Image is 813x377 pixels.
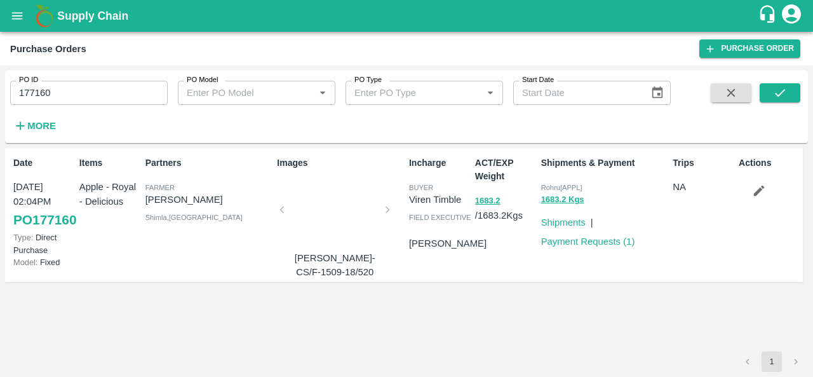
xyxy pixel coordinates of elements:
p: Trips [673,156,734,170]
p: Shipments & Payment [541,156,668,170]
p: Actions [739,156,800,170]
label: PO Model [187,75,218,85]
p: [DATE] 02:04PM [13,180,74,209]
p: / 1683.2 Kgs [475,193,536,223]
button: open drawer [3,1,32,31]
button: Open [314,85,331,101]
p: Apple - Royal - Delicious [79,180,140,209]
a: PO177160 [13,209,76,231]
button: Open [482,85,499,101]
p: [PERSON_NAME] [409,236,487,250]
a: Supply Chain [57,7,758,25]
a: Purchase Order [699,39,800,58]
div: Purchase Orders [10,41,86,57]
p: Images [277,156,404,170]
nav: pagination navigation [736,352,808,372]
strong: More [27,121,56,131]
div: customer-support [758,4,780,27]
p: Incharge [409,156,470,170]
span: Type: [13,233,33,242]
label: Start Date [522,75,554,85]
input: Enter PO Type [349,85,462,101]
button: More [10,115,59,137]
p: Viren Timble [409,193,470,207]
a: Shipments [541,217,586,228]
input: Enter PO ID [10,81,168,105]
p: Items [79,156,140,170]
input: Enter PO Model [182,85,294,101]
span: Farmer [145,184,175,191]
b: Supply Chain [57,10,128,22]
input: Start Date [513,81,640,105]
img: logo [32,3,57,29]
button: 1683.2 [475,194,501,209]
span: Shimla , [GEOGRAPHIC_DATA] [145,214,243,221]
button: page 1 [762,352,782,372]
span: Rohru[APPL] [541,184,582,191]
span: buyer [409,184,433,191]
button: Choose date [645,81,669,105]
p: Direct Purchase [13,231,74,256]
span: Model: [13,257,37,267]
p: [PERSON_NAME] [145,193,272,207]
a: Payment Requests (1) [541,236,635,247]
label: PO ID [19,75,38,85]
p: Fixed [13,256,74,268]
p: Date [13,156,74,170]
div: account of current user [780,3,803,29]
div: | [586,210,593,230]
p: NA [673,180,734,194]
p: ACT/EXP Weight [475,156,536,183]
span: field executive [409,214,471,221]
p: [PERSON_NAME]-CS/F-1509-18/520 [287,251,382,280]
button: 1683.2 Kgs [541,193,584,207]
p: Partners [145,156,272,170]
label: PO Type [354,75,382,85]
